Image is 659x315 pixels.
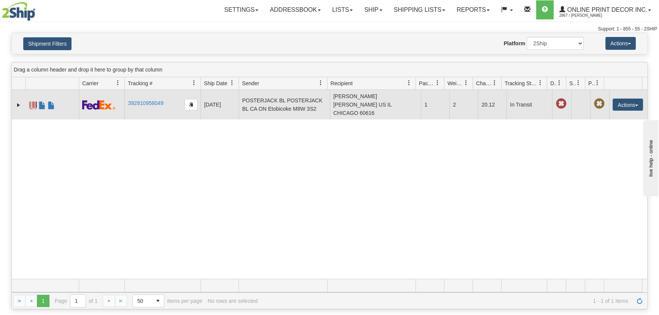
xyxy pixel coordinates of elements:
a: Reports [451,0,495,19]
span: Tracking # [128,80,153,87]
iframe: chat widget [641,119,658,196]
button: Copy to clipboard [185,99,197,110]
span: Tracking Status [505,80,538,87]
div: grid grouping header [12,62,647,77]
a: Online Print Decor Inc. 2867 / [PERSON_NAME] [554,0,657,19]
span: Charge [476,80,492,87]
td: 20.12 [478,90,506,119]
a: Sender filter column settings [314,76,327,89]
a: Packages filter column settings [431,76,444,89]
td: [DATE] [201,90,239,119]
a: Tracking # filter column settings [188,76,201,89]
img: 2 - FedEx Express® [82,100,115,110]
a: Settings [218,0,264,19]
a: Shipment Issues filter column settings [572,76,585,89]
a: Addressbook [264,0,326,19]
div: live help - online [6,6,70,12]
a: USMCA CO [48,98,55,110]
a: Delivery Status filter column settings [553,76,566,89]
input: Page 1 [70,295,86,307]
span: Late [556,99,566,109]
button: Actions [613,99,643,111]
span: Pickup Not Assigned [594,99,604,109]
div: No rows are selected [208,298,258,304]
span: Page 1 [37,295,49,307]
span: Carrier [82,80,99,87]
span: Weight [447,80,463,87]
td: [PERSON_NAME] [PERSON_NAME] US IL CHICAGO 60616 [330,90,421,119]
a: Tracking Status filter column settings [534,76,547,89]
span: Shipment Issues [569,80,576,87]
span: Online Print Decor Inc. [565,6,647,13]
td: 1 [421,90,449,119]
span: Packages [419,80,435,87]
td: 2 [449,90,478,119]
span: 2867 / [PERSON_NAME] [559,12,616,19]
button: Shipment Filters [23,37,72,50]
a: Ship [358,0,388,19]
a: Label [29,98,37,110]
span: select [152,295,164,307]
a: Lists [326,0,358,19]
a: Pickup Status filter column settings [591,76,604,89]
a: 392910958049 [128,100,163,106]
a: Commercial Invoice [38,98,46,110]
span: items per page [132,294,202,307]
a: Refresh [634,295,646,307]
span: Delivery Status [550,80,557,87]
td: In Transit [506,90,552,119]
span: Pickup Status [588,80,595,87]
img: logo2867.jpg [2,2,35,21]
a: Expand [15,101,22,109]
span: Page sizes drop down [132,294,164,307]
span: 1 - 1 of 1 items [263,298,628,304]
a: Carrier filter column settings [111,76,124,89]
a: Shipping lists [388,0,451,19]
div: Support: 1 - 855 - 55 - 2SHIP [2,26,657,32]
span: Ship Date [204,80,227,87]
button: Actions [605,37,636,50]
span: 50 [137,297,147,305]
label: Platform [504,40,525,47]
span: Page of 1 [55,294,98,307]
span: Recipient [331,80,353,87]
span: Sender [242,80,259,87]
a: Recipient filter column settings [403,76,415,89]
a: Ship Date filter column settings [226,76,239,89]
td: POSTERJACK BL POSTERJACK BL CA ON Etobicoke M8W 3S2 [239,90,330,119]
a: Weight filter column settings [460,76,473,89]
a: Charge filter column settings [488,76,501,89]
